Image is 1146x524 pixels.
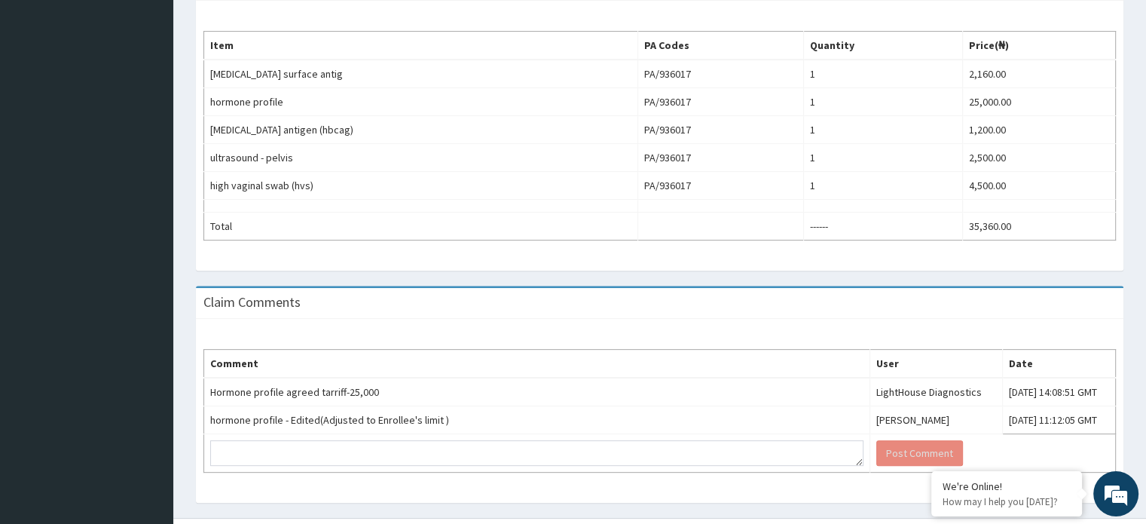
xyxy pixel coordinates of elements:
td: 2,500.00 [962,144,1115,172]
div: chatwindow.minimize [247,8,283,44]
button: Post Comment [876,440,963,466]
td: LightHouse Diagnostics [869,378,1002,406]
div: We're Online! [943,480,1071,493]
td: ------ [803,213,962,241]
th: Comment [204,350,870,378]
td: PA/936017 [637,172,803,200]
td: 25,000.00 [962,88,1115,116]
td: 1 [803,116,962,144]
td: 1,200.00 [962,116,1115,144]
td: [DATE] 11:12:05 GMT [1002,406,1115,434]
div: ne.chatwithus [78,84,253,104]
td: hormone profile [204,88,638,116]
th: Quantity [803,32,962,60]
td: 2,160.00 [962,60,1115,88]
td: 1 [803,172,962,200]
img: d_794563401_company_1708531726252_794563401 [28,75,61,113]
td: PA/936017 [637,116,803,144]
textarea: ne.message.hitenter [8,357,287,410]
span: [DOMAIN_NAME] [87,163,208,315]
th: Item [204,32,638,60]
th: User [869,350,1002,378]
td: 1 [803,88,962,116]
th: Date [1002,350,1115,378]
td: [MEDICAL_DATA] surface antig [204,60,638,88]
td: PA/936017 [637,60,803,88]
p: How may I help you today? [943,495,1071,508]
h3: Claim Comments [203,296,301,309]
td: 4,500.00 [962,172,1115,200]
td: hormone profile - Edited(Adjusted to Enrollee's limit ) [204,406,870,434]
td: ultrasound - pelvis [204,144,638,172]
td: Hormone profile agreed tarriff-25,000 [204,378,870,406]
th: Price(₦) [962,32,1115,60]
td: 1 [803,60,962,88]
td: 35,360.00 [962,213,1115,241]
td: Total [204,213,638,241]
td: [PERSON_NAME] [869,406,1002,434]
th: PA Codes [637,32,803,60]
td: PA/936017 [637,144,803,172]
td: [MEDICAL_DATA] antigen (hbcag) [204,116,638,144]
td: high vaginal swab (hvs) [204,172,638,200]
td: 1 [803,144,962,172]
td: PA/936017 [637,88,803,116]
td: [DATE] 14:08:51 GMT [1002,378,1115,406]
